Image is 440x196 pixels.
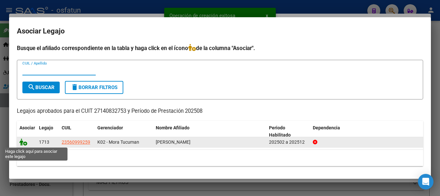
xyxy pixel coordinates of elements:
span: Periodo Habilitado [269,125,291,138]
span: Nombre Afiliado [156,125,189,130]
div: 202502 a 202512 [269,138,308,146]
span: Dependencia [313,125,340,130]
datatable-header-cell: CUIL [59,121,95,142]
span: DORAO BAUTISTA [156,139,190,145]
span: 1713 [39,139,49,145]
datatable-header-cell: Periodo Habilitado [266,121,310,142]
h2: Asociar Legajo [17,25,423,37]
p: Legajos aprobados para el CUIT 27140832753 y Período de Prestación 202508 [17,107,423,115]
div: 1 registros [17,150,423,166]
span: 23560999259 [62,139,90,145]
datatable-header-cell: Dependencia [310,121,423,142]
datatable-header-cell: Legajo [36,121,59,142]
span: CUIL [62,125,71,130]
span: Legajo [39,125,53,130]
mat-icon: search [28,83,35,91]
span: Borrar Filtros [71,85,117,90]
datatable-header-cell: Gerenciador [95,121,153,142]
button: Buscar [22,82,60,93]
span: Gerenciador [97,125,123,130]
span: Buscar [28,85,55,90]
datatable-header-cell: Asociar [17,121,36,142]
mat-icon: delete [71,83,79,91]
div: Open Intercom Messenger [418,174,434,189]
datatable-header-cell: Nombre Afiliado [153,121,266,142]
h4: Busque el afiliado correspondiente en la tabla y haga click en el ícono de la columna "Asociar". [17,44,423,52]
span: Asociar [19,125,35,130]
span: K02 - Mora Tucuman [97,139,139,145]
button: Borrar Filtros [65,81,123,94]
